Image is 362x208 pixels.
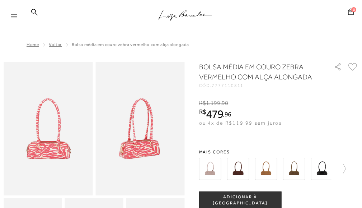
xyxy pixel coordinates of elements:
[27,42,39,47] a: Home
[223,111,231,117] i: ,
[221,100,229,106] i: ,
[222,100,228,106] span: 90
[199,120,282,126] span: ou 4x de R$119,99 sem juros
[4,62,93,195] img: image
[351,7,356,12] span: 0
[212,83,244,88] span: 7777110811
[199,150,359,154] span: Mais cores
[283,158,305,180] img: BOLSA BAGUETE EM COURO CROCO VERDE TOMILHO COM ALÇA ALONGADA MÉDIA
[227,158,249,180] img: BOLSA BAGUETE EM COURO CROCO CAFÉ COM ALÇA ALONGADA MÉDIA
[199,158,221,180] img: BOLSA BAGUETE EM COURO CINZA COM ALÇA ALONGADA MÉDIA
[346,8,356,18] button: 0
[72,42,189,47] span: BOLSA MÉDIA EM COURO ZEBRA VERMELHO COM ALÇA ALONGADA
[199,62,318,82] h1: BOLSA MÉDIA EM COURO ZEBRA VERMELHO COM ALÇA ALONGADA
[95,62,184,195] img: image
[199,83,326,88] div: CÓD:
[255,158,277,180] img: BOLSA BAGUETE EM COURO CROCO MARROM DUNA COM ALÇA ALONGADA MÉDIA
[199,194,281,207] span: ADICIONAR À [GEOGRAPHIC_DATA]
[206,107,223,120] span: 479
[225,110,231,118] span: 96
[199,108,206,115] i: R$
[49,42,62,47] a: Voltar
[199,100,206,106] i: R$
[311,158,333,180] img: BOLSA BAGUETE EM COURO PRETO COM ALÇA ALONGADA MÉDIA
[206,100,221,106] span: 1.199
